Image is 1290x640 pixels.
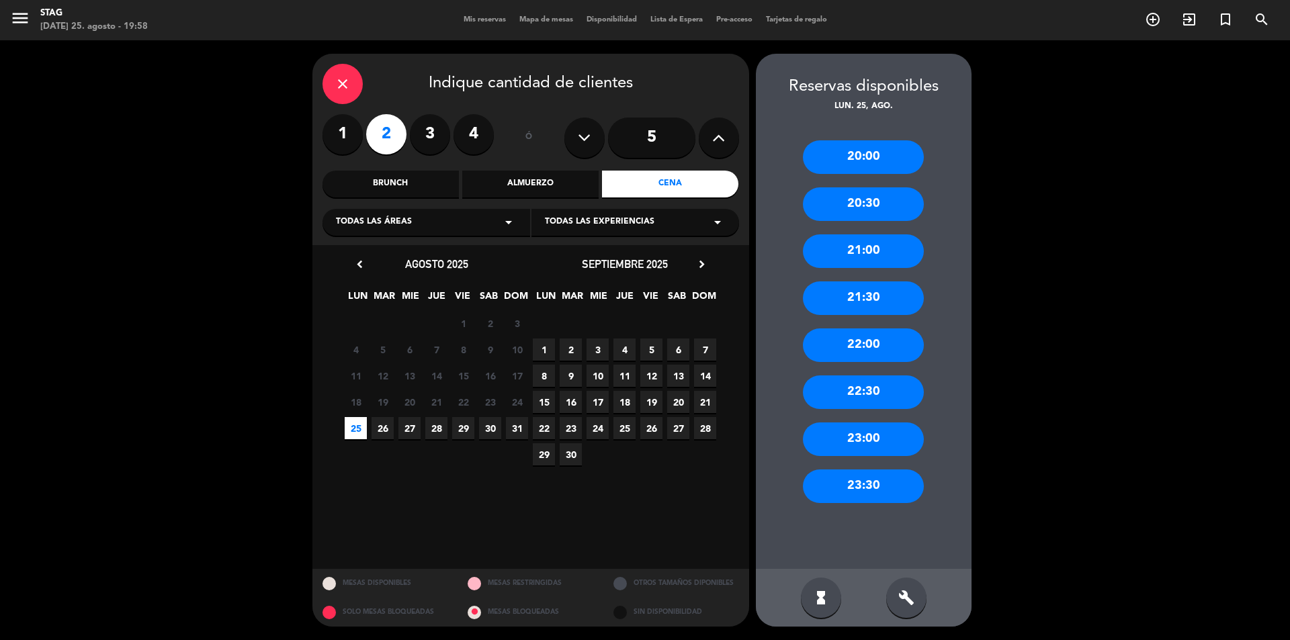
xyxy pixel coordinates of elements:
span: 17 [587,391,609,413]
span: 13 [398,365,421,387]
i: arrow_drop_down [501,214,517,230]
span: 4 [345,338,367,361]
div: Reservas disponibles [756,74,972,100]
span: 8 [452,338,474,361]
span: 13 [667,365,689,387]
label: 2 [366,114,406,154]
span: Disponibilidad [580,16,644,24]
div: 23:30 [803,469,924,503]
label: 3 [410,114,450,154]
span: Todas las experiencias [545,216,654,229]
div: 22:30 [803,375,924,409]
div: Brunch [322,171,459,197]
span: 18 [613,391,636,413]
span: 9 [560,365,582,387]
div: SIN DISPONIBILIDAD [603,598,749,627]
span: 26 [640,417,662,439]
div: ó [507,114,551,161]
span: VIE [640,288,662,310]
div: 22:00 [803,328,924,362]
span: 16 [479,365,501,387]
span: 18 [345,391,367,413]
span: 7 [425,338,447,361]
span: 1 [452,312,474,334]
div: [DATE] 25. agosto - 19:58 [40,20,148,34]
span: MAR [561,288,583,310]
span: 3 [587,338,609,361]
i: close [335,76,351,92]
span: MAR [373,288,395,310]
div: lun. 25, ago. [756,100,972,113]
span: 30 [479,417,501,439]
span: 30 [560,443,582,465]
div: STAG [40,7,148,20]
button: menu [10,8,30,33]
i: hourglass_full [813,590,829,606]
span: SAB [666,288,688,310]
span: 29 [533,443,555,465]
span: 24 [506,391,528,413]
span: SAB [478,288,500,310]
span: 21 [694,391,716,413]
span: DOM [504,288,526,310]
span: LUN [535,288,557,310]
i: search [1254,11,1270,28]
span: 23 [479,391,501,413]
i: menu [10,8,30,28]
span: 4 [613,338,636,361]
div: MESAS DISPONIBLES [312,569,458,598]
span: JUE [613,288,636,310]
div: 20:30 [803,187,924,221]
span: 10 [506,338,528,361]
label: 1 [322,114,363,154]
span: 12 [372,365,394,387]
span: 28 [694,417,716,439]
span: 25 [613,417,636,439]
span: 8 [533,365,555,387]
div: Cena [602,171,738,197]
span: VIE [451,288,474,310]
span: 15 [533,391,555,413]
span: 1 [533,338,555,361]
span: 20 [398,391,421,413]
label: 4 [454,114,494,154]
span: 31 [506,417,528,439]
div: 23:00 [803,422,924,456]
span: LUN [347,288,369,310]
span: 6 [398,338,421,361]
span: 19 [640,391,662,413]
span: 3 [506,312,528,334]
span: 27 [667,417,689,439]
span: DOM [692,288,714,310]
span: 17 [506,365,528,387]
span: 15 [452,365,474,387]
div: MESAS BLOQUEADAS [458,598,603,627]
span: 2 [479,312,501,334]
span: MIE [399,288,421,310]
span: 20 [667,391,689,413]
span: Mapa de mesas [513,16,580,24]
div: OTROS TAMAÑOS DIPONIBLES [603,569,749,598]
span: agosto 2025 [405,257,468,271]
span: Mis reservas [457,16,513,24]
span: 9 [479,338,501,361]
span: 23 [560,417,582,439]
i: turned_in_not [1217,11,1234,28]
span: 24 [587,417,609,439]
i: chevron_left [353,257,367,271]
div: MESAS RESTRINGIDAS [458,569,603,598]
span: septiembre 2025 [582,257,668,271]
span: 11 [345,365,367,387]
div: 20:00 [803,140,924,174]
span: 16 [560,391,582,413]
span: 5 [372,338,394,361]
span: JUE [425,288,447,310]
span: Lista de Espera [644,16,709,24]
span: 25 [345,417,367,439]
div: 21:00 [803,234,924,268]
span: 12 [640,365,662,387]
span: 26 [372,417,394,439]
span: 10 [587,365,609,387]
span: 19 [372,391,394,413]
span: 28 [425,417,447,439]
